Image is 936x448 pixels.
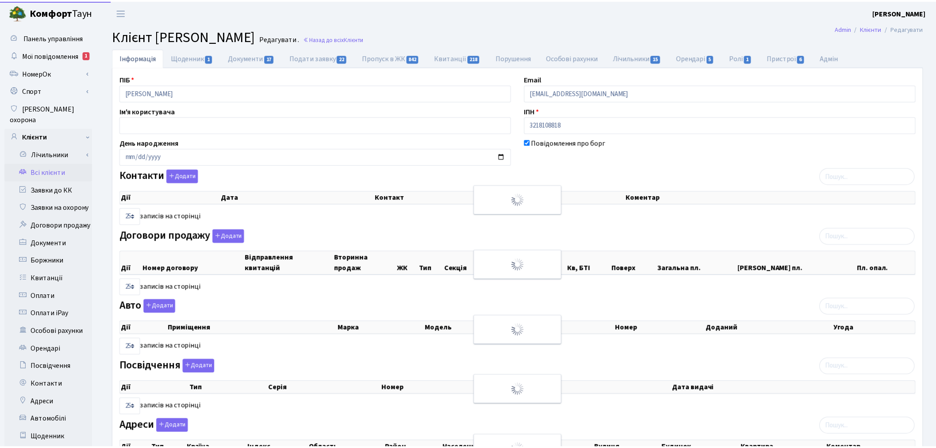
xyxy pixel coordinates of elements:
a: Додати [182,358,216,374]
img: logo.png [9,4,27,21]
label: ПІБ [120,74,135,85]
input: Пошук... [826,228,922,245]
a: Додати [142,298,176,314]
a: Посвідчення [4,358,93,376]
span: 17 [266,54,276,62]
span: 15 [656,54,665,62]
input: Пошук... [826,298,922,315]
button: Контакти [168,169,199,183]
img: Обробка... [514,258,529,272]
button: Авто [145,300,176,313]
img: Обробка... [514,193,529,207]
th: Коментар [630,191,922,204]
th: Видано [518,382,677,394]
a: Лічильники [10,146,93,163]
a: Адмін [819,48,852,67]
a: Контакти [4,376,93,394]
li: Редагувати [888,24,930,34]
a: Адреси [4,394,93,411]
th: Колір [537,322,619,334]
span: 842 [410,54,422,62]
th: Номер договору [143,251,246,274]
input: Пошук... [826,418,922,435]
a: Клієнти [4,128,93,146]
th: Марка [339,322,427,334]
span: 1 [207,54,214,62]
b: [PERSON_NAME] [879,8,933,17]
th: Пл. опал. [863,251,922,274]
button: Договори продажу [214,229,246,243]
span: Мої повідомлення [22,50,79,60]
label: Договори продажу [120,229,246,243]
label: Повідомлення про борг [535,138,610,148]
a: Автомобілі [4,411,93,429]
label: записів на сторінці [120,399,202,416]
th: Дата видачі [677,382,922,394]
th: Дії [121,322,168,334]
a: Квитанції [430,48,492,67]
input: Пошук... [826,359,922,375]
span: 6 [803,54,810,62]
a: Ролі [728,48,765,67]
a: Документи [222,48,284,67]
th: Дії [121,251,143,274]
label: Посвідчення [120,360,216,374]
a: Назад до всіхКлієнти [306,35,366,43]
a: Документи [4,234,93,252]
a: Оплати iPay [4,305,93,323]
img: Обробка... [514,383,529,397]
label: ІПН [528,106,543,116]
th: Дата [222,191,377,204]
div: 1 [83,51,90,59]
a: Додати [212,228,246,243]
button: Переключити навігацію [111,5,133,19]
label: записів на сторінці [120,279,202,296]
button: Посвідчення [184,360,216,374]
span: 5 [712,54,719,62]
a: Додати [165,168,199,183]
select: записів на сторінці [120,208,141,225]
a: НомерОк [4,64,93,82]
a: Боржники [4,252,93,270]
a: Пристрої [765,48,819,67]
span: 1 [750,54,757,62]
a: Admin [841,24,858,33]
a: [PERSON_NAME] охорона [4,100,93,128]
label: День народження [120,138,180,148]
th: ЖК [399,251,422,274]
span: Таун [30,5,93,20]
input: Пошук... [826,168,922,185]
label: Контакти [120,169,199,183]
a: Особові рахунки [4,323,93,340]
small: Редагувати . [260,35,301,43]
label: записів на сторінці [120,208,202,225]
label: записів на сторінці [120,339,202,355]
th: Доданий [710,322,839,334]
span: 22 [339,54,349,62]
a: Щоденник [165,48,222,67]
a: Особові рахунки [543,48,610,67]
span: Клієнти [346,35,366,43]
a: Подати заявку [284,48,357,67]
th: Дії [121,191,222,204]
th: Номер [384,382,518,394]
label: Адреси [120,420,189,433]
th: Тип [422,251,447,274]
span: 218 [471,54,483,62]
a: Пропуск в ЖК [357,48,430,67]
a: [PERSON_NAME] [879,7,933,18]
select: записів на сторінці [120,399,141,416]
a: Щоденник [4,429,93,447]
a: Орендарі [4,340,93,358]
a: Мої повідомлення1 [4,46,93,64]
th: Контакт [377,191,630,204]
img: Обробка... [514,323,529,337]
span: Клієнт [PERSON_NAME] [113,26,257,46]
th: Серія [270,382,384,394]
a: Договори продажу [4,216,93,234]
a: Інформація [113,48,165,67]
th: [PERSON_NAME] пл. [743,251,863,274]
th: Тип [190,382,270,394]
a: Орендарі [674,48,727,67]
a: Клієнти [867,24,888,33]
